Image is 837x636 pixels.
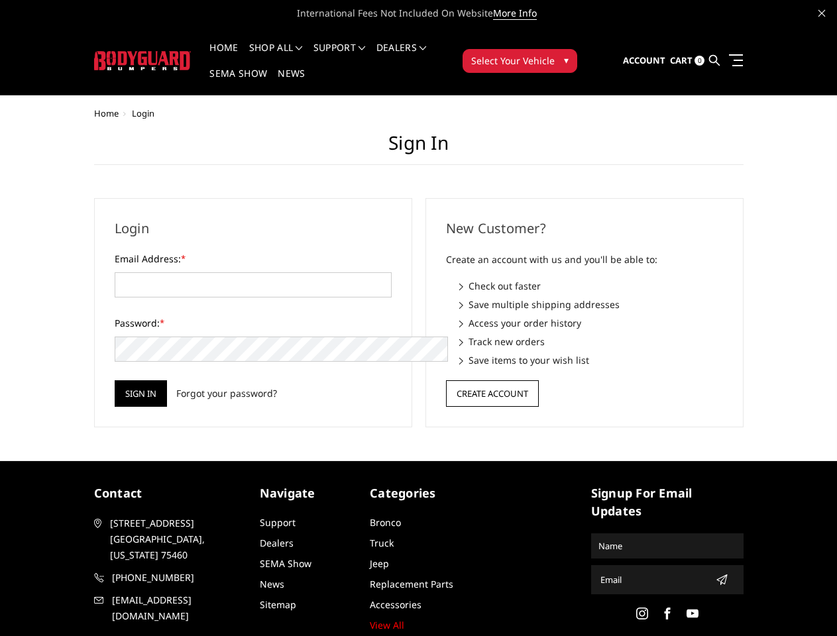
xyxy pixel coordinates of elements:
[115,380,167,407] input: Sign in
[459,353,723,367] li: Save items to your wish list
[115,219,392,238] h2: Login
[260,537,294,549] a: Dealers
[370,516,401,529] a: Bronco
[370,598,421,611] a: Accessories
[459,335,723,348] li: Track new orders
[670,43,704,79] a: Cart 0
[471,54,555,68] span: Select Your Vehicle
[260,557,311,570] a: SEMA Show
[463,49,577,73] button: Select Your Vehicle
[260,516,296,529] a: Support
[370,537,394,549] a: Truck
[249,43,303,69] a: shop all
[115,316,392,330] label: Password:
[623,43,665,79] a: Account
[132,107,154,119] span: Login
[695,56,704,66] span: 0
[112,570,246,586] span: [PHONE_NUMBER]
[376,43,427,69] a: Dealers
[94,570,247,586] a: [PHONE_NUMBER]
[94,51,192,70] img: BODYGUARD BUMPERS
[110,515,244,563] span: [STREET_ADDRESS] [GEOGRAPHIC_DATA], [US_STATE] 75460
[446,219,723,238] h2: New Customer?
[94,484,247,502] h5: contact
[595,569,710,590] input: Email
[94,107,119,119] a: Home
[94,592,247,624] a: [EMAIL_ADDRESS][DOMAIN_NAME]
[313,43,366,69] a: Support
[115,252,392,266] label: Email Address:
[94,132,744,165] h1: Sign in
[176,386,277,400] a: Forgot your password?
[591,484,744,520] h5: signup for email updates
[564,53,569,67] span: ▾
[209,43,238,69] a: Home
[112,592,246,624] span: [EMAIL_ADDRESS][DOMAIN_NAME]
[209,69,267,95] a: SEMA Show
[260,578,284,590] a: News
[771,572,837,636] iframe: Chat Widget
[623,54,665,66] span: Account
[370,578,453,590] a: Replacement Parts
[593,535,742,556] input: Name
[260,484,357,502] h5: Navigate
[459,316,723,330] li: Access your order history
[278,69,305,95] a: News
[459,297,723,311] li: Save multiple shipping addresses
[446,380,539,407] button: Create Account
[370,619,404,631] a: View All
[493,7,537,20] a: More Info
[370,557,389,570] a: Jeep
[459,279,723,293] li: Check out faster
[670,54,693,66] span: Cart
[446,252,723,268] p: Create an account with us and you'll be able to:
[446,386,539,398] a: Create Account
[260,598,296,611] a: Sitemap
[370,484,467,502] h5: Categories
